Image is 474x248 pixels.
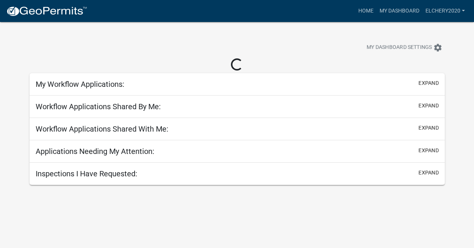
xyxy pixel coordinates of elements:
[419,146,439,154] button: expand
[377,4,422,18] a: My Dashboard
[419,79,439,87] button: expand
[367,43,432,52] span: My Dashboard Settings
[36,124,168,133] h5: Workflow Applications Shared With Me:
[422,4,468,18] a: Elchery2020
[355,4,377,18] a: Home
[36,169,137,178] h5: Inspections I Have Requested:
[36,80,124,89] h5: My Workflow Applications:
[419,124,439,132] button: expand
[419,102,439,110] button: expand
[419,169,439,177] button: expand
[36,147,154,156] h5: Applications Needing My Attention:
[36,102,161,111] h5: Workflow Applications Shared By Me:
[433,43,443,52] i: settings
[361,40,449,55] button: My Dashboard Settingssettings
